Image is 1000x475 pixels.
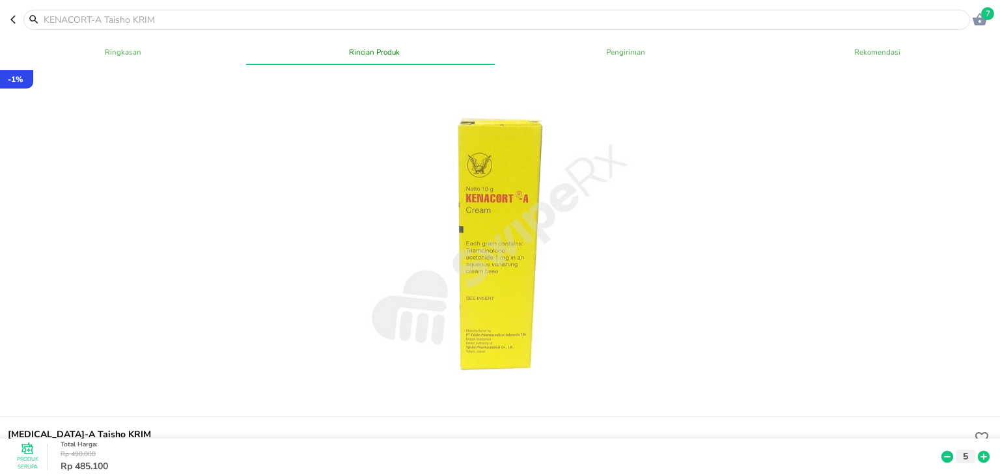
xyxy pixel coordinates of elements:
button: Produk Serupa [14,444,40,470]
span: Pengiriman [508,46,743,59]
span: Rekomendasi [759,46,995,59]
p: - 1 % [8,74,23,85]
input: KENACORT-A Taisho KRIM [42,13,967,27]
span: indicator [246,64,495,65]
button: 5 [956,450,975,463]
span: Ringkasan [5,46,241,59]
span: 7 [981,7,994,20]
h6: [MEDICAL_DATA]-A Taisho KRIM [8,428,971,442]
button: 7 [970,10,990,29]
p: Produk Serupa [14,455,40,471]
span: Rincian Produk [257,46,492,59]
p: Rp 485.100 [61,459,939,473]
p: Total Harga : [61,440,939,450]
p: 5 [960,450,971,463]
p: Rp 490.000 [61,450,939,459]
